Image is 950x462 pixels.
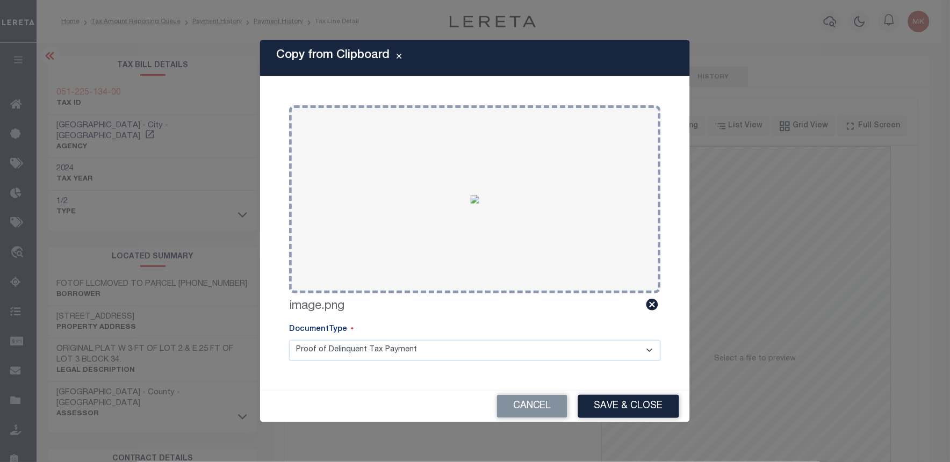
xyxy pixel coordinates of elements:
[578,395,679,418] button: Save & Close
[289,298,344,315] label: image.png
[289,324,354,336] label: DocumentType
[276,48,390,62] h5: Copy from Clipboard
[497,395,567,418] button: Cancel
[390,52,408,64] button: Close
[471,195,479,204] img: 01a90df6-d14c-4aab-b498-ccf8bde40dae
